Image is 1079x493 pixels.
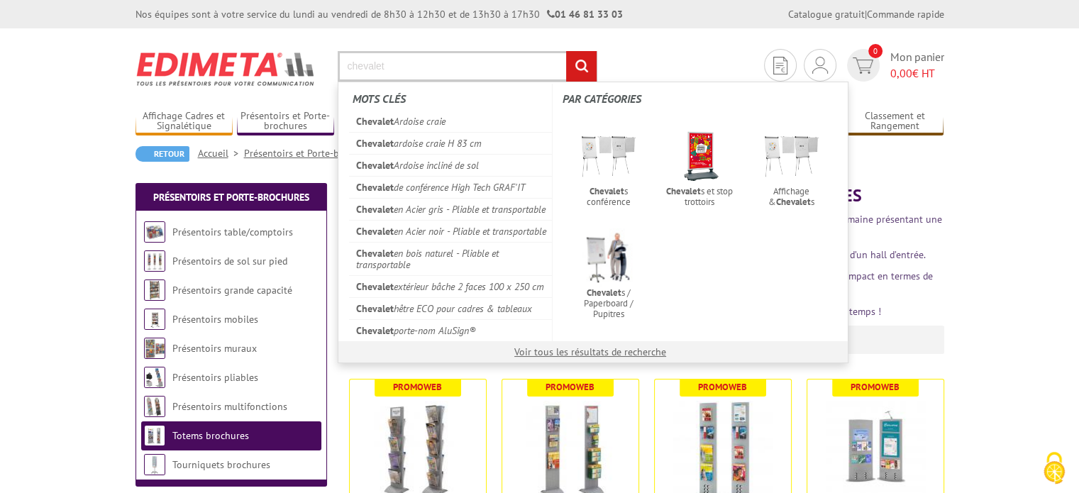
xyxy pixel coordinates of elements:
[356,159,394,172] em: Chevalet
[135,110,233,133] a: Affichage Cadres et Signalétique
[812,57,828,74] img: devis rapide
[670,127,729,186] img: chevalets_de_rue_a_ressorts_base_lestable_gris_alu_215323.jpg
[868,44,882,58] span: 0
[349,319,553,341] a: Chevaletporte-nom AluSign®
[843,49,944,82] a: devis rapide 0 Mon panier 0,00€ HT
[566,51,597,82] input: rechercher
[144,279,165,301] img: Présentoirs grande capacité
[1036,450,1072,486] img: Cookies (fenêtre modale)
[135,146,189,162] a: Retour
[393,381,442,393] b: Promoweb
[153,191,309,204] a: Présentoirs et Porte-brochures
[349,176,553,198] a: Chevaletde conférence High Tech GRAF'IT
[172,429,249,442] a: Totems brochures
[172,226,293,238] a: Présentoirs table/comptoirs
[349,275,553,297] a: Chevaletextérieur bâche 2 faces 100 x 250 cm
[349,242,553,275] a: Chevaleten bois naturel - Pliable et transportable
[353,92,406,106] span: Mots clés
[349,198,553,220] a: Chevaleten Acier gris - Pliable et transportable
[546,381,594,393] b: Promoweb
[144,425,165,446] img: Totems brochures
[349,132,553,154] a: Chevaletardoise craie H 83 cm
[349,220,553,242] a: Chevaleten Acier noir - Pliable et transportable
[356,137,394,150] em: Chevalet
[172,255,287,267] a: Présentoirs de sol sur pied
[1029,445,1079,493] button: Cookies (fenêtre modale)
[356,247,394,260] em: Chevalet
[338,82,848,363] div: Rechercher un produit ou une référence...
[349,111,553,132] a: ChevaletArdoise craie
[890,65,944,82] span: € HT
[563,123,654,212] a: Chevalets conférence
[514,345,666,358] a: Voir tous les résultats de recherche
[746,123,837,212] a: Affichage &Chevalets
[590,185,624,197] em: Chevalet
[890,66,912,80] span: 0,00
[579,228,638,287] img: chevalets_conference_vignette.jpg
[349,297,553,319] a: Chevalethêtre ECO pour cadres & tableaux
[579,127,638,186] img: chevalets_conference_216721.jpg
[788,8,865,21] a: Catalogue gratuit
[567,287,650,319] span: s / Paperboard / Pupitres
[846,110,944,133] a: Classement et Rangement
[788,7,944,21] div: |
[144,221,165,243] img: Présentoirs table/comptoirs
[762,127,821,186] img: chevalets_conference_216721.jpg
[135,43,316,95] img: Edimeta
[349,154,553,176] a: ChevaletArdoise incliné de sol
[654,123,746,212] a: Chevalets et stop trottoirs
[172,400,287,413] a: Présentoirs multifonctions
[135,7,623,21] div: Nos équipes sont à votre service du lundi au vendredi de 8h30 à 12h30 et de 13h30 à 17h30
[567,186,650,207] span: s conférence
[563,224,654,324] a: Chevalets / Paperboard / Pupitres
[356,115,394,128] em: Chevalet
[244,147,392,160] a: Présentoirs et Porte-brochures
[356,302,394,315] em: Chevalet
[547,8,623,21] strong: 01 46 81 33 03
[666,185,701,197] em: Chevalet
[144,250,165,272] img: Présentoirs de sol sur pied
[144,338,165,359] img: Présentoirs muraux
[338,51,597,82] input: Rechercher un produit ou une référence...
[144,367,165,388] img: Présentoirs pliables
[563,84,836,114] label: Par catégories
[356,181,394,194] em: Chevalet
[144,396,165,417] img: Présentoirs multifonctions
[237,110,335,133] a: Présentoirs et Porte-brochures
[867,8,944,21] a: Commande rapide
[144,454,165,475] img: Tourniquets brochures
[198,147,244,160] a: Accueil
[587,287,621,299] em: Chevalet
[172,458,270,471] a: Tourniquets brochures
[658,186,741,207] span: s et stop trottoirs
[356,225,394,238] em: Chevalet
[172,342,257,355] a: Présentoirs muraux
[750,186,833,207] span: Affichage & s
[776,196,811,208] em: Chevalet
[172,371,258,384] a: Présentoirs pliables
[356,324,394,337] em: Chevalet
[851,381,900,393] b: Promoweb
[172,284,292,297] a: Présentoirs grande capacité
[144,309,165,330] img: Présentoirs mobiles
[172,313,258,326] a: Présentoirs mobiles
[853,57,873,74] img: devis rapide
[773,57,787,74] img: devis rapide
[356,280,394,293] em: Chevalet
[890,49,944,82] span: Mon panier
[698,381,747,393] b: Promoweb
[356,203,394,216] em: Chevalet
